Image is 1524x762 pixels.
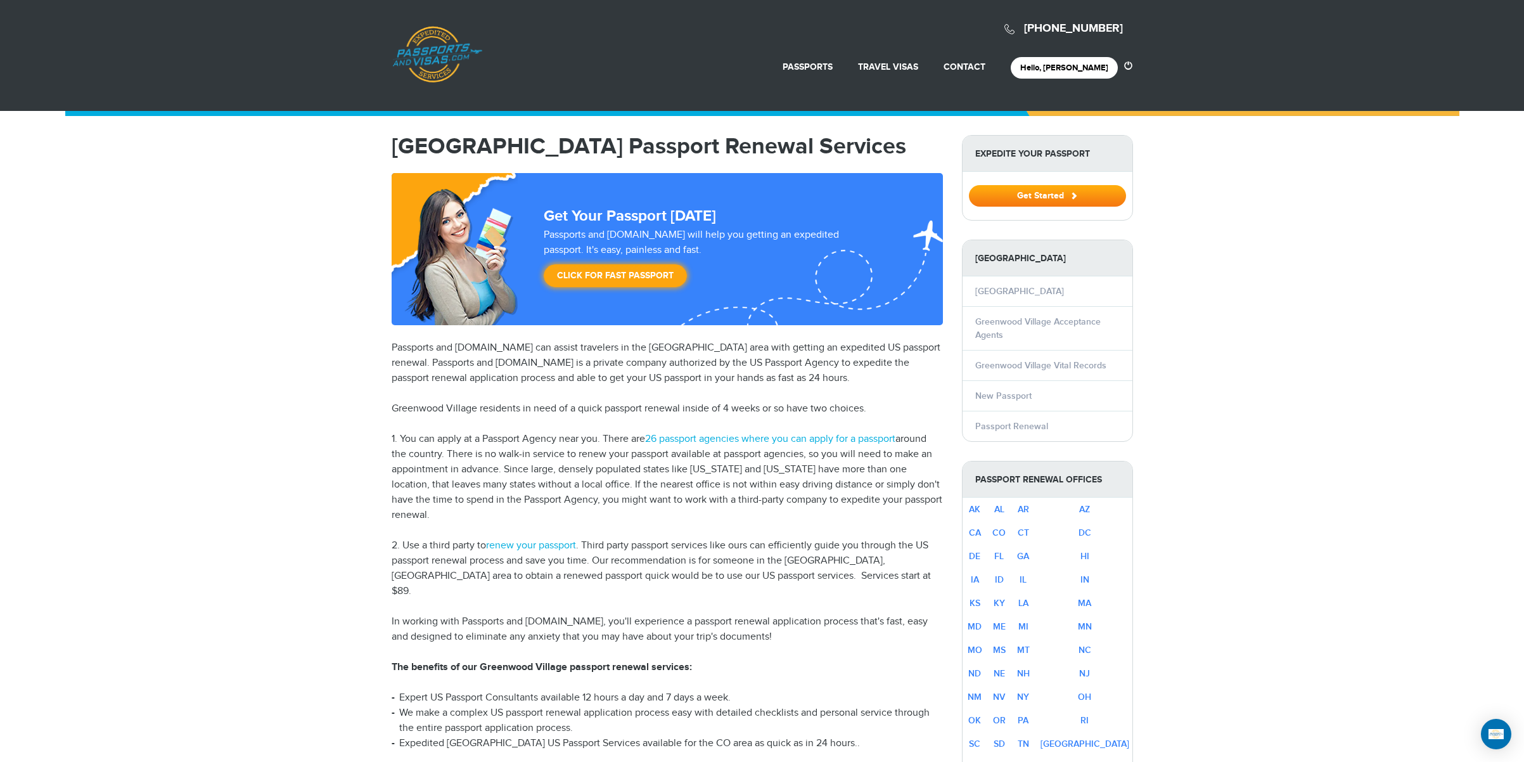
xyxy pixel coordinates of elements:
a: ID [995,574,1004,585]
a: NJ [1079,668,1090,679]
a: [GEOGRAPHIC_DATA] [975,286,1064,297]
a: MS [993,645,1006,655]
strong: Passport Renewal Offices [963,462,1132,498]
li: Expedited [GEOGRAPHIC_DATA] US Passport Services available for the CO area as quick as in 24 hours.. [392,736,943,751]
a: NC [1079,645,1091,655]
a: Greenwood Village Vital Records [975,360,1106,371]
a: IL [1020,574,1027,585]
a: KS [970,598,980,609]
strong: Get Your Passport [DATE] [544,207,716,225]
a: NM [968,692,982,702]
a: SC [969,739,980,749]
a: MD [968,621,982,632]
a: AR [1018,504,1029,515]
a: HI [1080,551,1089,562]
div: Passports and [DOMAIN_NAME] will help you getting an expedited passport. It's easy, painless and ... [539,228,885,294]
a: Passports [783,61,833,72]
strong: The benefits of our Greenwood Village passport renewal services: [392,661,692,673]
a: AK [969,504,980,515]
a: Get Started [969,190,1126,200]
a: DC [1079,527,1091,538]
li: We make a complex US passport renewal application process easy with detailed checklists and perso... [392,706,943,736]
a: CA [969,527,981,538]
strong: [GEOGRAPHIC_DATA] [963,240,1132,276]
a: Passports & [DOMAIN_NAME] [392,26,482,83]
a: TN [1018,739,1029,749]
a: Greenwood Village Acceptance Agents [975,316,1101,340]
a: MN [1078,621,1092,632]
a: Passport Renewal [975,421,1048,432]
a: Click for Fast Passport [544,264,687,287]
a: Contact [944,61,985,72]
a: [PHONE_NUMBER] [1024,22,1123,36]
a: Travel Visas [858,61,918,72]
a: MI [1018,621,1028,632]
p: 2. Use a third party to . Third party passport services like ours can efficiently guide you throu... [392,538,943,599]
a: DE [969,551,980,562]
p: 1. You can apply at a Passport Agency near you. There are around the country. There is no walk-in... [392,432,943,523]
p: Passports and [DOMAIN_NAME] can assist travelers in the [GEOGRAPHIC_DATA] area with getting an ex... [392,340,943,386]
a: NE [994,668,1005,679]
a: ND [968,668,981,679]
a: KY [994,598,1005,609]
li: Expert US Passport Consultants available 12 hours a day and 7 days a week. [392,690,943,706]
a: New Passport [975,391,1032,401]
a: NH [1017,668,1030,679]
a: 26 passport agencies where you can apply for a passport [645,433,895,445]
a: MT [1017,645,1030,655]
a: OK [968,715,981,726]
a: OR [993,715,1006,726]
a: ME [993,621,1006,632]
a: SD [994,739,1005,749]
a: NV [993,692,1005,702]
a: CO [992,527,1006,538]
a: MO [968,645,982,655]
p: In working with Passports and [DOMAIN_NAME], you'll experience a passport renewal application pro... [392,614,943,645]
a: FL [994,551,1004,562]
a: renew your passport [486,539,576,552]
button: Get Started [969,185,1126,207]
a: [GEOGRAPHIC_DATA] [1041,739,1129,749]
a: Hello, [PERSON_NAME] [1020,63,1108,73]
a: AZ [1079,504,1090,515]
a: IN [1080,574,1089,585]
strong: Expedite Your Passport [963,136,1132,172]
a: CT [1018,527,1029,538]
a: IA [971,574,979,585]
a: NY [1017,692,1029,702]
a: GA [1017,551,1029,562]
a: PA [1018,715,1028,726]
h1: [GEOGRAPHIC_DATA] Passport Renewal Services [392,135,943,158]
div: Open Intercom Messenger [1481,719,1511,749]
a: MA [1078,598,1091,609]
p: Greenwood Village residents in need of a quick passport renewal inside of 4 weeks or so have two ... [392,401,943,417]
a: RI [1080,715,1089,726]
a: OH [1078,692,1091,702]
a: LA [1018,598,1028,609]
a: AL [994,504,1004,515]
